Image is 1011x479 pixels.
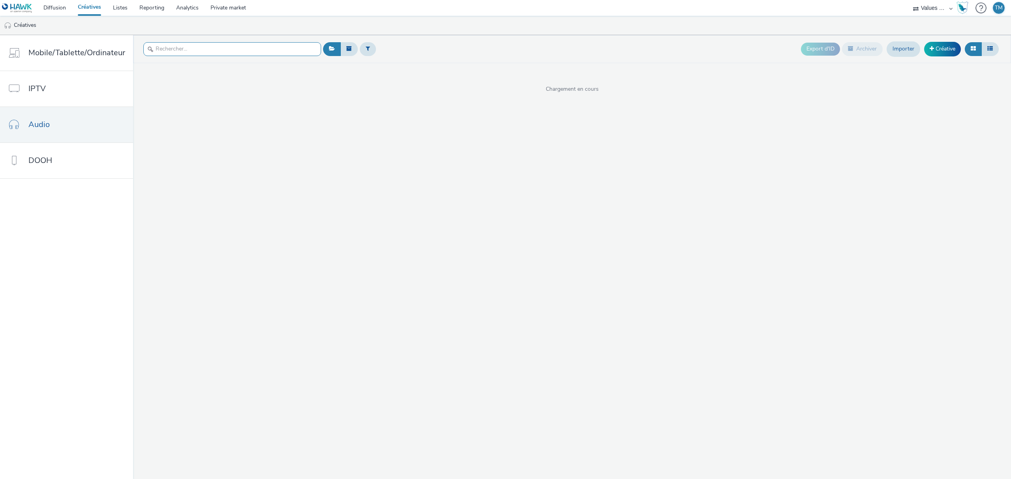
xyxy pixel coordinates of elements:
img: Hawk Academy [957,2,968,14]
button: Grille [965,42,982,56]
input: Rechercher... [143,42,321,56]
a: Créative [924,42,961,56]
img: undefined Logo [2,3,32,13]
span: Mobile/Tablette/Ordinateur [28,47,125,58]
span: IPTV [28,83,46,94]
a: Hawk Academy [957,2,972,14]
button: Liste [981,42,999,56]
button: Export d'ID [801,43,840,55]
span: Audio [28,119,50,130]
button: Archiver [842,42,883,56]
span: Chargement en cours [133,85,1011,93]
img: audio [4,22,12,30]
a: Importer [887,41,920,56]
span: DOOH [28,155,52,166]
div: TM [995,2,1003,14]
